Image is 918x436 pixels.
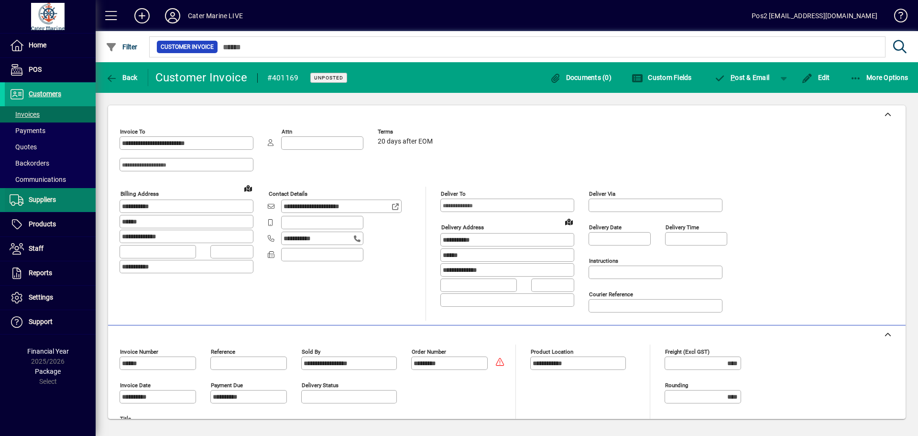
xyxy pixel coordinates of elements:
button: Edit [799,69,832,86]
a: Settings [5,286,96,310]
span: Support [29,318,53,325]
mat-label: Deliver via [589,190,615,197]
span: Quotes [10,143,37,151]
div: #401169 [267,70,299,86]
mat-label: Invoice To [120,128,145,135]
mat-label: Product location [531,348,573,355]
div: Pos2 [EMAIL_ADDRESS][DOMAIN_NAME] [752,8,877,23]
a: Quotes [5,139,96,155]
span: Communications [10,176,66,183]
button: Add [127,7,157,24]
span: Invoices [10,111,40,118]
a: Products [5,212,96,236]
button: Filter [103,38,140,56]
a: Payments [5,123,96,139]
button: Documents (0) [547,69,614,86]
a: Staff [5,237,96,261]
div: Customer Invoice [155,70,248,85]
mat-label: Rounding [665,382,688,389]
span: POS [29,66,42,73]
mat-label: Delivery status [302,382,339,389]
span: Payments [10,127,45,134]
a: Knowledge Base [887,2,906,33]
span: P [731,74,735,81]
div: Cater Marine LIVE [188,8,243,23]
a: Suppliers [5,188,96,212]
mat-label: Order number [412,348,446,355]
mat-label: Invoice date [120,382,151,389]
span: Documents (0) [549,74,612,81]
span: Financial Year [27,347,69,355]
mat-label: Payment due [211,382,243,389]
a: Invoices [5,106,96,123]
app-page-header-button: Back [96,69,148,86]
span: Backorders [10,159,49,167]
button: Post & Email [710,69,775,86]
mat-label: Delivery date [589,224,622,231]
button: Back [103,69,140,86]
mat-label: Freight (excl GST) [665,348,710,355]
mat-label: Reference [211,348,235,355]
span: Home [29,41,46,49]
span: Staff [29,245,44,252]
span: Package [35,368,61,375]
a: Backorders [5,155,96,171]
span: Edit [801,74,830,81]
button: More Options [848,69,911,86]
span: Unposted [314,75,343,81]
mat-label: Title [120,415,131,422]
mat-label: Delivery time [666,224,699,231]
a: Home [5,34,96,57]
span: Customers [29,90,61,98]
a: Reports [5,261,96,285]
span: Custom Fields [632,74,692,81]
mat-label: Invoice number [120,348,158,355]
a: View on map [240,180,256,196]
mat-label: Sold by [302,348,320,355]
span: Back [106,74,138,81]
button: Profile [157,7,188,24]
span: Terms [378,129,435,135]
span: More Options [850,74,908,81]
a: POS [5,58,96,82]
a: Support [5,310,96,334]
span: ost & Email [714,74,770,81]
span: Suppliers [29,196,56,203]
a: View on map [561,214,577,229]
mat-label: Instructions [589,257,618,264]
span: 20 days after EOM [378,138,433,145]
mat-label: Deliver To [441,190,466,197]
span: Products [29,220,56,228]
mat-label: Courier Reference [589,291,633,298]
mat-label: Attn [282,128,292,135]
span: Settings [29,293,53,301]
span: Customer Invoice [161,42,214,52]
span: Filter [106,43,138,51]
a: Communications [5,171,96,188]
button: Custom Fields [629,69,694,86]
span: Reports [29,269,52,277]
